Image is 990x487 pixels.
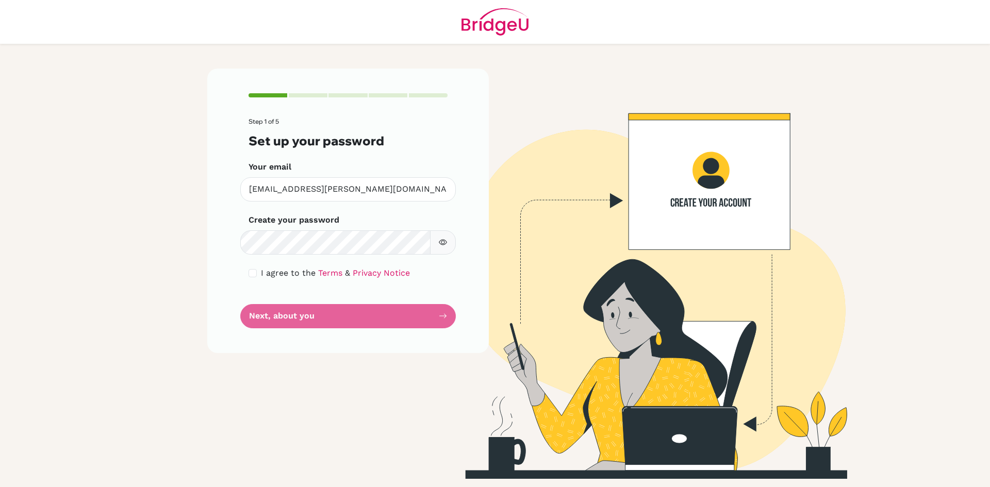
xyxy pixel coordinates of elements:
label: Your email [249,161,291,173]
span: & [345,268,350,278]
img: Create your account [348,69,936,479]
span: Step 1 of 5 [249,117,279,125]
input: Insert your email* [240,177,456,201]
a: Privacy Notice [353,268,410,278]
h3: Set up your password [249,133,448,148]
span: I agree to the [261,268,316,278]
a: Terms [318,268,342,278]
label: Create your password [249,214,339,226]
